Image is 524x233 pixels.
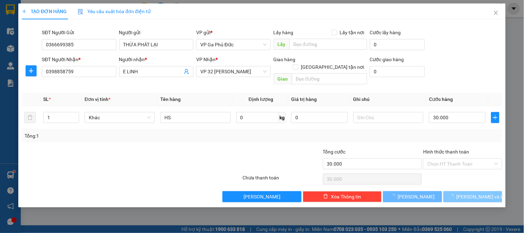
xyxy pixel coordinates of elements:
[200,39,266,50] span: VP Ga Phủ Đức
[351,93,426,106] th: Ghi chú
[383,191,442,202] button: [PERSON_NAME]
[289,39,367,50] input: Dọc đường
[184,69,189,74] span: user-add
[370,39,425,50] input: Cước lấy hàng
[274,57,296,62] span: Giao hàng
[457,193,505,201] span: [PERSON_NAME] và In
[353,112,423,123] input: Ghi Chú
[25,132,203,140] div: Tổng: 1
[244,193,280,201] span: [PERSON_NAME]
[486,3,506,23] button: Close
[370,66,425,77] input: Cước giao hàng
[196,29,270,36] div: VP gửi
[119,29,193,36] div: Người gửi
[42,29,116,36] div: SĐT Người Gửi
[274,39,289,50] span: Lấy
[43,96,49,102] span: SL
[444,191,502,202] button: [PERSON_NAME] và In
[492,115,499,120] span: plus
[42,56,116,63] div: SĐT Người Nhận
[370,57,404,62] label: Cước giao hàng
[274,73,292,84] span: Giao
[291,112,348,123] input: 0
[242,174,322,186] div: Chưa thanh toán
[429,96,453,102] span: Cước hàng
[160,112,230,123] input: VD: Bàn, Ghế
[423,149,469,155] label: Hình thức thanh toán
[78,9,151,14] span: Yêu cầu xuất hóa đơn điện tử
[331,193,361,201] span: Xóa Thông tin
[491,112,499,123] button: plus
[200,66,266,77] span: VP 32 Mạc Thái Tổ
[25,112,36,123] button: delete
[303,191,382,202] button: deleteXóa Thông tin
[26,65,37,76] button: plus
[493,10,499,16] span: close
[370,30,401,35] label: Cước lấy hàng
[291,96,317,102] span: Giá trị hàng
[78,9,83,15] img: icon
[249,96,273,102] span: Định lượng
[292,73,367,84] input: Dọc đường
[222,191,301,202] button: [PERSON_NAME]
[26,68,36,74] span: plus
[390,194,398,199] span: loading
[85,96,111,102] span: Đơn vị tính
[449,194,457,199] span: loading
[323,194,328,199] span: delete
[22,9,27,14] span: plus
[160,96,181,102] span: Tên hàng
[274,30,294,35] span: Lấy hàng
[323,149,346,155] span: Tổng cước
[337,29,367,36] span: Lấy tận nơi
[119,56,193,63] div: Người nhận
[196,57,216,62] span: VP Nhận
[279,112,286,123] span: kg
[89,112,151,123] span: Khác
[398,193,435,201] span: [PERSON_NAME]
[298,63,367,71] span: [GEOGRAPHIC_DATA] tận nơi
[22,9,67,14] span: TẠO ĐƠN HÀNG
